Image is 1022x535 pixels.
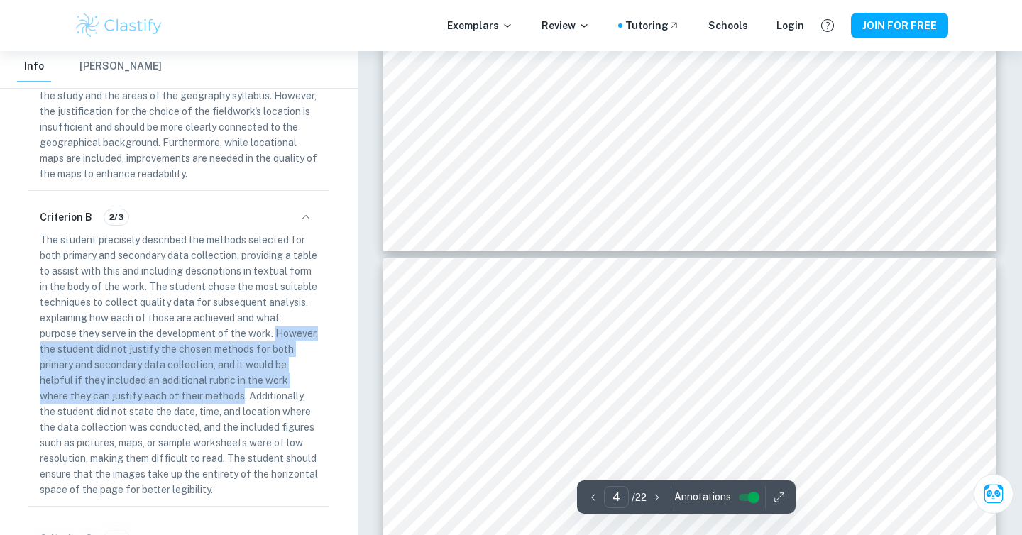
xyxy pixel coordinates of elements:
[776,18,804,33] a: Login
[632,490,647,505] p: / 22
[40,209,92,225] h6: Criterion B
[40,232,318,497] p: The student precisely described the methods selected for both primary and secondary data collecti...
[104,211,128,224] span: 2/3
[79,51,162,82] button: [PERSON_NAME]
[708,18,748,33] a: Schools
[625,18,680,33] a: Tutoring
[447,18,513,33] p: Exemplars
[542,18,590,33] p: Review
[74,11,164,40] img: Clastify logo
[974,474,1013,514] button: Ask Clai
[674,490,731,504] span: Annotations
[17,51,51,82] button: Info
[815,13,840,38] button: Help and Feedback
[851,13,948,38] button: JOIN FOR FREE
